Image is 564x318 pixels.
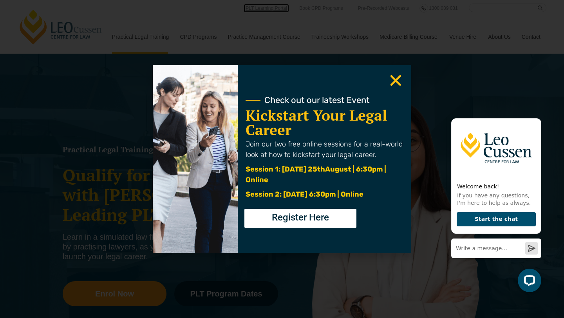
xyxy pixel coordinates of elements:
span: Session 2: [DATE] 6:30pm | Online [246,190,363,199]
a: Kickstart Your Legal Career [246,106,387,139]
span: Join our two free online sessions for a real-world look at how to kickstart your legal career. [246,140,403,159]
span: Register Here [272,213,329,222]
a: Register Here [244,209,356,228]
span: Session 1: [DATE] 25 [246,165,317,173]
span: Check out our latest Event [264,96,370,105]
iframe: LiveChat chat widget [445,104,544,298]
a: Close [388,73,403,88]
span: th [317,165,325,173]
